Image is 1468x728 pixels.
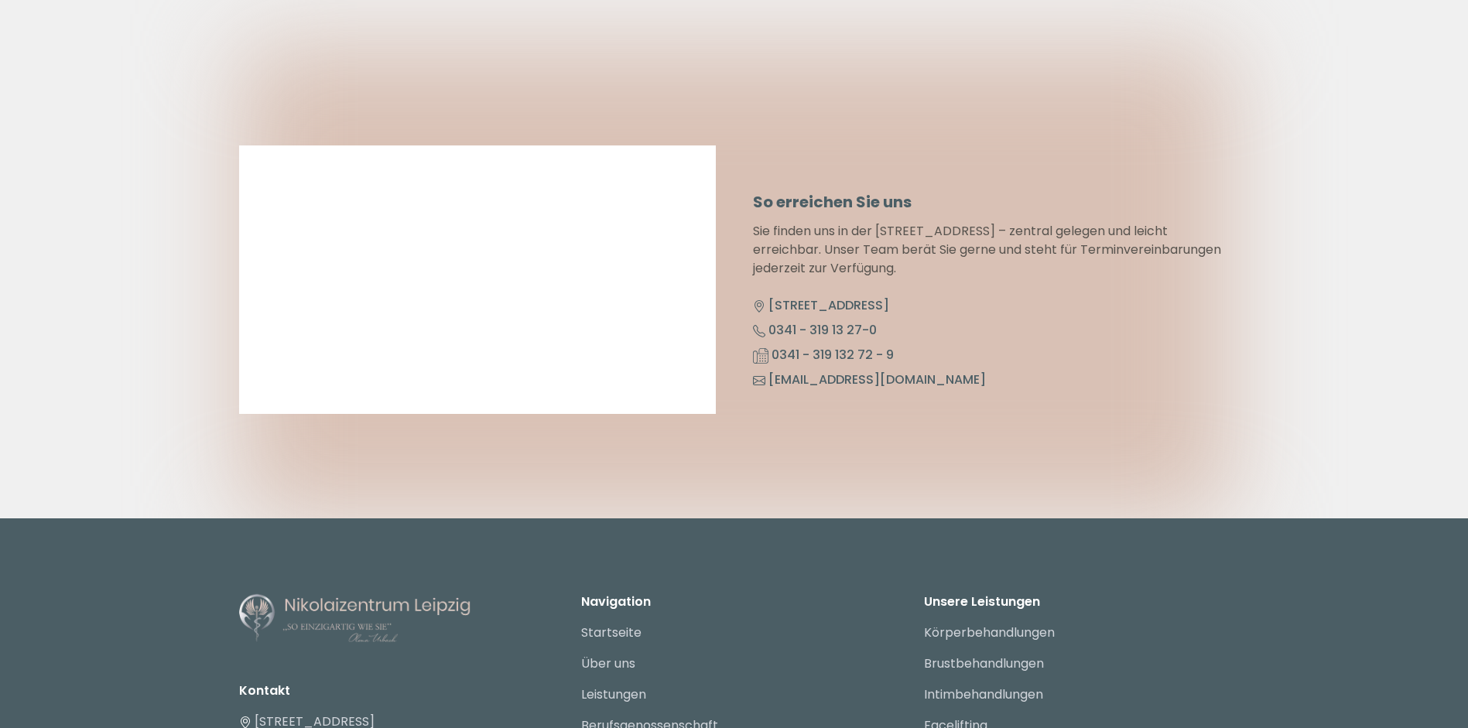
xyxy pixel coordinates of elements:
p: Navigation [581,593,887,611]
li: Kontakt [239,682,545,700]
p: Sie finden uns in der [STREET_ADDRESS] – zentral gelegen und leicht erreichbar. Unser Team berät ... [753,222,1230,278]
p: Unsere Leistungen [924,593,1230,611]
a: Intimbehandlungen [924,685,1043,703]
a: Leistungen [581,685,646,703]
a: [STREET_ADDRESS] [753,296,889,314]
a: Startseite [581,624,642,641]
li: 0341 - 319 132 72 - 9 [753,343,1230,367]
a: 0341 - 319 13 27-0 [753,321,877,339]
h6: So erreichen Sie uns [753,191,1230,213]
a: Körperbehandlungen [924,624,1055,641]
img: Nikolaizentrum Leipzig - Logo [239,593,471,645]
a: Über uns [581,655,635,672]
a: [EMAIL_ADDRESS][DOMAIN_NAME] [753,371,986,388]
a: Brustbehandlungen [924,655,1044,672]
